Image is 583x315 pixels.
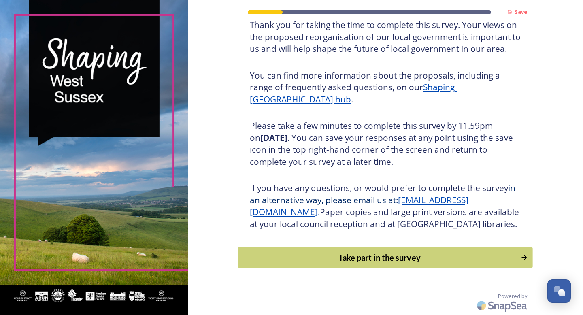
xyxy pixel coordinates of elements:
[243,251,517,264] div: Take part in the survey
[515,8,527,15] strong: Save
[250,194,468,218] a: [EMAIL_ADDRESS][DOMAIN_NAME]
[318,206,320,217] span: .
[238,247,533,268] button: Continue
[250,19,521,55] h3: Thank you for taking the time to complete this survey. Your views on the proposed reorganisation ...
[474,296,531,315] img: SnapSea Logo
[250,182,521,230] h3: If you have any questions, or would prefer to complete the survey Paper copies and large print ve...
[498,292,527,300] span: Powered by
[260,132,287,143] strong: [DATE]
[547,279,571,303] button: Open Chat
[250,182,517,206] span: in an alternative way, please email us at:
[250,120,521,168] h3: Please take a few minutes to complete this survey by 11.59pm on . You can save your responses at ...
[250,81,457,105] a: Shaping [GEOGRAPHIC_DATA] hub
[250,70,521,106] h3: You can find more information about the proposals, including a range of frequently asked question...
